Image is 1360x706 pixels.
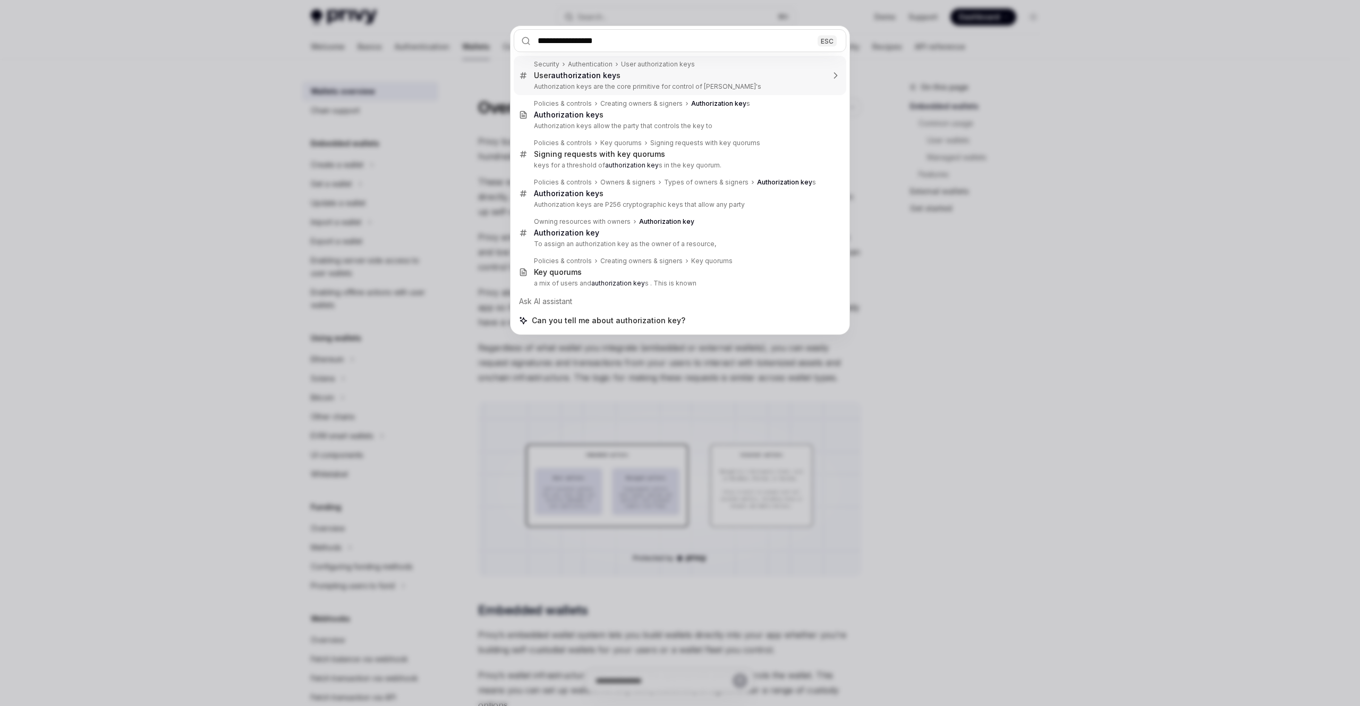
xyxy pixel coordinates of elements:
[514,292,846,311] div: Ask AI assistant
[534,71,620,80] div: User s
[551,71,616,80] b: authorization key
[534,189,603,198] div: s
[534,228,599,237] b: Authorization key
[757,178,812,186] b: Authorization key
[534,122,824,130] p: Authorization keys allow the party that controls the key to
[534,139,592,147] div: Policies & controls
[534,149,665,159] div: Signing requests with key quorums
[534,110,603,120] div: s
[534,257,592,265] div: Policies & controls
[534,217,631,226] div: Owning resources with owners
[534,189,599,198] b: Authorization key
[691,99,750,108] div: s
[534,279,824,288] p: a mix of users and s . This is known
[534,240,824,248] p: To assign an authorization key as the owner of a resource,
[650,139,760,147] div: Signing requests with key quorums
[534,161,824,170] p: keys for a threshold of s in the key quorum.
[691,99,746,107] b: Authorization key
[600,99,683,108] div: Creating owners & signers
[639,217,694,225] b: Authorization key
[532,315,685,326] span: Can you tell me about authorization key?
[605,161,659,169] b: authorization key
[691,257,733,265] div: Key quorums
[600,139,642,147] div: Key quorums
[591,279,645,287] b: authorization key
[534,60,559,69] div: Security
[600,257,683,265] div: Creating owners & signers
[664,178,749,187] div: Types of owners & signers
[534,82,824,91] p: Authorization keys are the core primitive for control of [PERSON_NAME]'s
[757,178,816,187] div: s
[621,60,695,69] div: User authorization keys
[600,178,656,187] div: Owners & signers
[534,110,599,119] b: Authorization key
[534,267,582,277] div: Key quorums
[534,200,824,209] p: Authorization keys are P256 cryptographic keys that allow any party
[534,178,592,187] div: Policies & controls
[534,99,592,108] div: Policies & controls
[568,60,613,69] div: Authentication
[818,35,837,46] div: ESC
